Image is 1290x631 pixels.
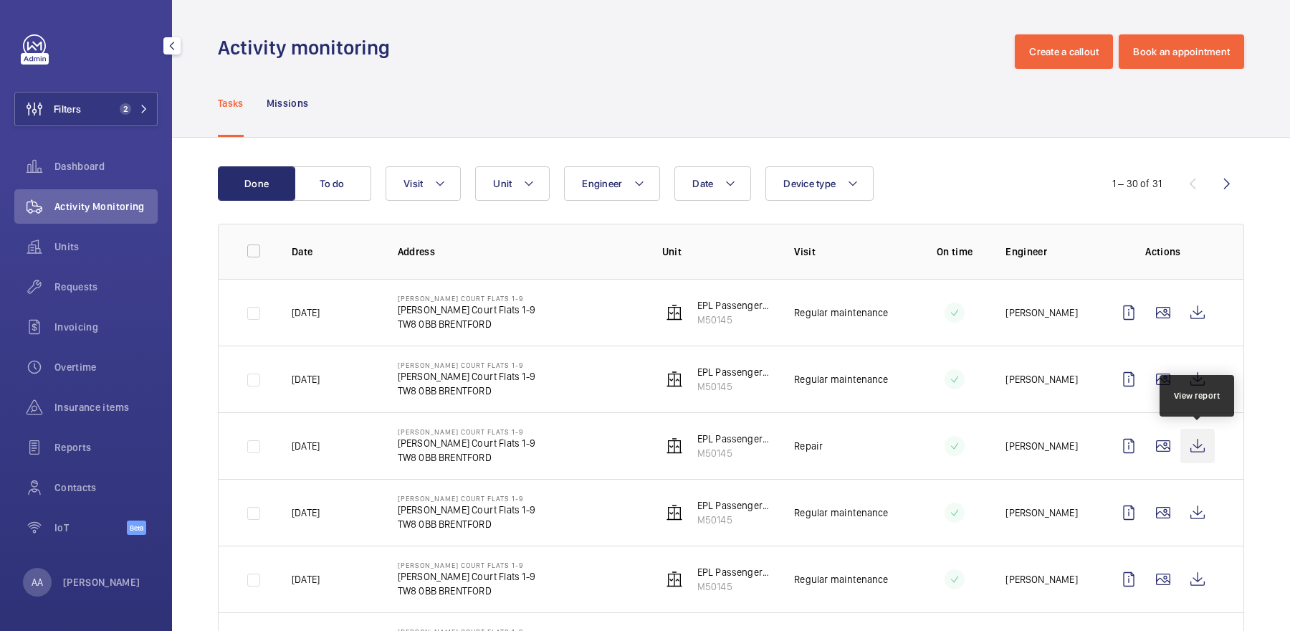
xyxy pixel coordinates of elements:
[398,569,535,584] p: [PERSON_NAME] Court Flats 1-9
[294,166,371,201] button: To do
[1119,34,1244,69] button: Book an appointment
[697,313,772,327] p: M50145
[218,96,244,110] p: Tasks
[1005,245,1089,259] p: Engineer
[398,361,535,369] p: [PERSON_NAME] Court Flats 1-9
[54,199,158,214] span: Activity Monitoring
[54,280,158,294] span: Requests
[54,102,81,116] span: Filters
[63,575,140,589] p: [PERSON_NAME]
[54,239,158,254] span: Units
[398,317,535,331] p: TW8 0BB BRENTFORD
[697,432,772,446] p: EPL Passenger Lift Flats 1-9
[697,498,772,513] p: EPL Passenger Lift Flats 1-9
[794,245,904,259] p: Visit
[14,92,158,126] button: Filters2
[1015,34,1113,69] button: Create a callout
[218,34,398,61] h1: Activity monitoring
[1112,176,1162,191] div: 1 – 30 of 31
[398,427,535,436] p: [PERSON_NAME] Court Flats 1-9
[493,178,512,189] span: Unit
[1005,372,1077,386] p: [PERSON_NAME]
[403,178,423,189] span: Visit
[398,494,535,503] p: [PERSON_NAME] Court Flats 1-9
[794,572,888,587] p: Regular maintenance
[398,369,535,384] p: [PERSON_NAME] Court Flats 1-9
[120,103,131,115] span: 2
[794,439,823,453] p: Repair
[666,304,683,321] img: elevator.svg
[794,372,888,386] p: Regular maintenance
[765,166,874,201] button: Device type
[292,506,320,520] p: [DATE]
[692,178,713,189] span: Date
[1005,305,1077,320] p: [PERSON_NAME]
[564,166,660,201] button: Engineer
[398,436,535,450] p: [PERSON_NAME] Court Flats 1-9
[1174,389,1220,402] div: View report
[398,384,535,398] p: TW8 0BB BRENTFORD
[386,166,461,201] button: Visit
[398,303,535,317] p: [PERSON_NAME] Court Flats 1-9
[783,178,836,189] span: Device type
[292,245,375,259] p: Date
[54,480,158,495] span: Contacts
[292,305,320,320] p: [DATE]
[1005,439,1077,453] p: [PERSON_NAME]
[697,565,772,579] p: EPL Passenger Lift Flats 1-9
[666,437,683,455] img: elevator.svg
[666,371,683,388] img: elevator.svg
[398,450,535,465] p: TW8 0BB BRENTFORD
[794,305,888,320] p: Regular maintenance
[54,159,158,174] span: Dashboard
[267,96,309,110] p: Missions
[32,575,43,589] p: AA
[697,298,772,313] p: EPL Passenger Lift Flats 1-9
[218,166,295,201] button: Done
[666,571,683,588] img: elevator.svg
[794,506,888,520] p: Regular maintenance
[398,584,535,598] p: TW8 0BB BRENTFORD
[662,245,772,259] p: Unit
[697,446,772,460] p: M50145
[127,521,146,535] span: Beta
[1005,506,1077,520] p: [PERSON_NAME]
[398,503,535,517] p: [PERSON_NAME] Court Flats 1-9
[697,379,772,394] p: M50145
[398,294,535,303] p: [PERSON_NAME] Court Flats 1-9
[54,360,158,374] span: Overtime
[292,372,320,386] p: [DATE]
[927,245,983,259] p: On time
[54,320,158,334] span: Invoicing
[697,513,772,527] p: M50145
[1112,245,1215,259] p: Actions
[54,521,127,535] span: IoT
[697,365,772,379] p: EPL Passenger Lift Flats 1-9
[582,178,622,189] span: Engineer
[674,166,751,201] button: Date
[54,440,158,455] span: Reports
[292,439,320,453] p: [DATE]
[697,579,772,594] p: M50145
[398,561,535,569] p: [PERSON_NAME] Court Flats 1-9
[475,166,550,201] button: Unit
[398,517,535,531] p: TW8 0BB BRENTFORD
[666,504,683,521] img: elevator.svg
[54,400,158,414] span: Insurance items
[1005,572,1077,587] p: [PERSON_NAME]
[398,245,639,259] p: Address
[292,572,320,587] p: [DATE]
